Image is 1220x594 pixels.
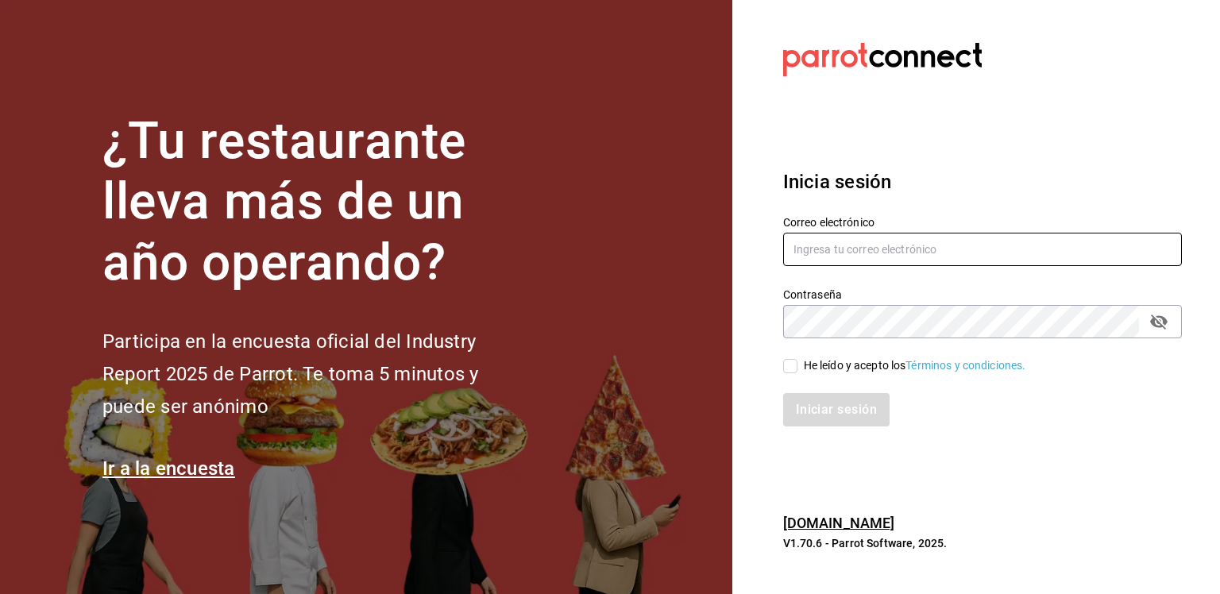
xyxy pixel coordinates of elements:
[1145,308,1172,335] button: passwordField
[804,357,1026,374] div: He leído y acepto los
[102,457,235,480] a: Ir a la encuesta
[783,288,1182,299] label: Contraseña
[783,216,1182,227] label: Correo electrónico
[102,326,531,422] h2: Participa en la encuesta oficial del Industry Report 2025 de Parrot. Te toma 5 minutos y puede se...
[783,233,1182,266] input: Ingresa tu correo electrónico
[783,168,1182,196] h3: Inicia sesión
[102,111,531,294] h1: ¿Tu restaurante lleva más de un año operando?
[783,535,1182,551] p: V1.70.6 - Parrot Software, 2025.
[905,359,1025,372] a: Términos y condiciones.
[783,515,895,531] a: [DOMAIN_NAME]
